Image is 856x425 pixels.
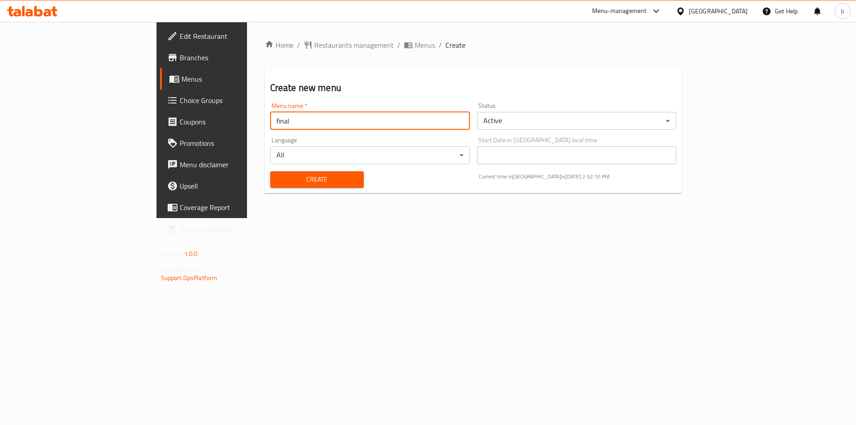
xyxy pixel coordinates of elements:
[270,81,677,95] h2: Create new menu
[415,40,435,50] span: Menus
[270,146,470,164] div: All
[180,52,292,63] span: Branches
[445,40,465,50] span: Create
[180,223,292,234] span: Grocery Checklist
[160,218,300,239] a: Grocery Checklist
[180,138,292,149] span: Promotions
[841,6,844,16] span: b
[160,25,300,47] a: Edit Restaurant
[184,248,198,260] span: 1.0.0
[160,111,300,132] a: Coupons
[277,174,357,185] span: Create
[160,175,300,197] a: Upsell
[180,95,292,106] span: Choice Groups
[689,6,748,16] div: [GEOGRAPHIC_DATA]
[477,112,677,130] div: Active
[270,112,470,130] input: Please enter Menu name
[397,40,400,50] li: /
[161,263,202,275] span: Get support on:
[180,116,292,127] span: Coupons
[592,6,647,17] div: Menu-management
[180,202,292,213] span: Coverage Report
[160,154,300,175] a: Menu disclaimer
[304,40,394,50] a: Restaurants management
[404,40,435,50] a: Menus
[181,74,292,84] span: Menus
[180,159,292,170] span: Menu disclaimer
[160,47,300,68] a: Branches
[265,40,682,50] nav: breadcrumb
[479,173,677,181] p: Current time in [GEOGRAPHIC_DATA] is [DATE] 2:32:10 PM
[439,40,442,50] li: /
[160,132,300,154] a: Promotions
[161,248,183,260] span: Version:
[180,31,292,41] span: Edit Restaurant
[161,272,218,284] a: Support.OpsPlatform
[160,90,300,111] a: Choice Groups
[160,197,300,218] a: Coverage Report
[180,181,292,191] span: Upsell
[160,68,300,90] a: Menus
[314,40,394,50] span: Restaurants management
[270,171,364,188] button: Create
